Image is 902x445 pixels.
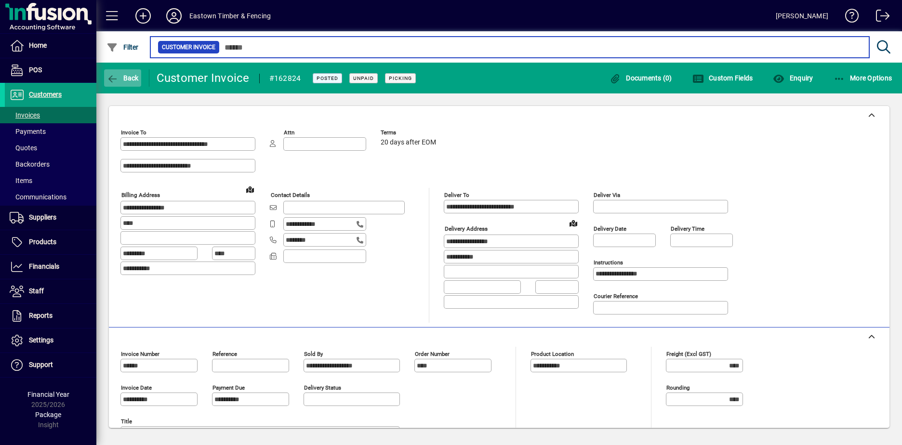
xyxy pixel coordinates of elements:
mat-label: Payment due [212,384,245,391]
a: Products [5,230,96,254]
a: Items [5,172,96,189]
mat-label: Invoice To [121,129,146,136]
a: Communications [5,189,96,205]
span: Terms [381,130,438,136]
button: Back [104,69,141,87]
mat-label: Title [121,418,132,425]
span: Payments [10,128,46,135]
mat-label: Deliver via [594,192,620,198]
span: Customers [29,91,62,98]
a: POS [5,58,96,82]
span: Customer Invoice [162,42,215,52]
a: Reports [5,304,96,328]
a: Knowledge Base [838,2,859,33]
mat-label: Courier Reference [594,293,638,300]
a: Suppliers [5,206,96,230]
mat-label: Sold by [304,351,323,357]
span: Staff [29,287,44,295]
div: Eastown Timber & Fencing [189,8,271,24]
span: Filter [106,43,139,51]
mat-label: Deliver To [444,192,469,198]
span: Enquiry [773,74,813,82]
span: Invoices [10,111,40,119]
a: Staff [5,279,96,303]
mat-label: Attn [284,129,294,136]
span: Quotes [10,144,37,152]
mat-label: Invoice number [121,351,159,357]
span: 20 days after EOM [381,139,436,146]
button: Filter [104,39,141,56]
span: Package [35,411,61,419]
a: Financials [5,255,96,279]
span: Documents (0) [610,74,672,82]
span: Unpaid [353,75,374,81]
span: Financials [29,262,59,270]
span: Back [106,74,139,82]
button: Enquiry [770,69,815,87]
div: Customer Invoice [157,70,250,86]
mat-label: Delivery date [594,225,626,232]
span: Suppliers [29,213,56,221]
span: Picking [389,75,412,81]
a: Quotes [5,140,96,156]
mat-label: Invoice date [121,384,152,391]
mat-label: Rounding [666,384,690,391]
mat-label: Reference [212,351,237,357]
button: Documents (0) [607,69,675,87]
button: Add [128,7,159,25]
a: Home [5,34,96,58]
app-page-header-button: Back [96,69,149,87]
span: Reports [29,312,53,319]
span: Financial Year [27,391,69,398]
a: Settings [5,328,96,353]
mat-label: Instructions [594,259,623,266]
span: Communications [10,193,66,201]
mat-label: Freight (excl GST) [666,351,711,357]
a: Support [5,353,96,377]
button: Profile [159,7,189,25]
a: View on map [242,182,258,197]
mat-label: Delivery status [304,384,341,391]
a: View on map [566,215,581,231]
span: Items [10,177,32,184]
mat-label: Delivery time [671,225,704,232]
mat-label: Order number [415,351,450,357]
span: More Options [834,74,892,82]
button: Custom Fields [690,69,756,87]
div: [PERSON_NAME] [776,8,828,24]
span: Support [29,361,53,368]
div: #162824 [269,71,301,86]
mat-label: Product location [531,351,574,357]
span: Home [29,41,47,49]
a: Logout [869,2,890,33]
span: Backorders [10,160,50,168]
span: Custom Fields [692,74,753,82]
a: Invoices [5,107,96,123]
span: Settings [29,336,53,344]
span: Posted [317,75,338,81]
a: Payments [5,123,96,140]
button: More Options [831,69,895,87]
a: Backorders [5,156,96,172]
span: POS [29,66,42,74]
span: Products [29,238,56,246]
